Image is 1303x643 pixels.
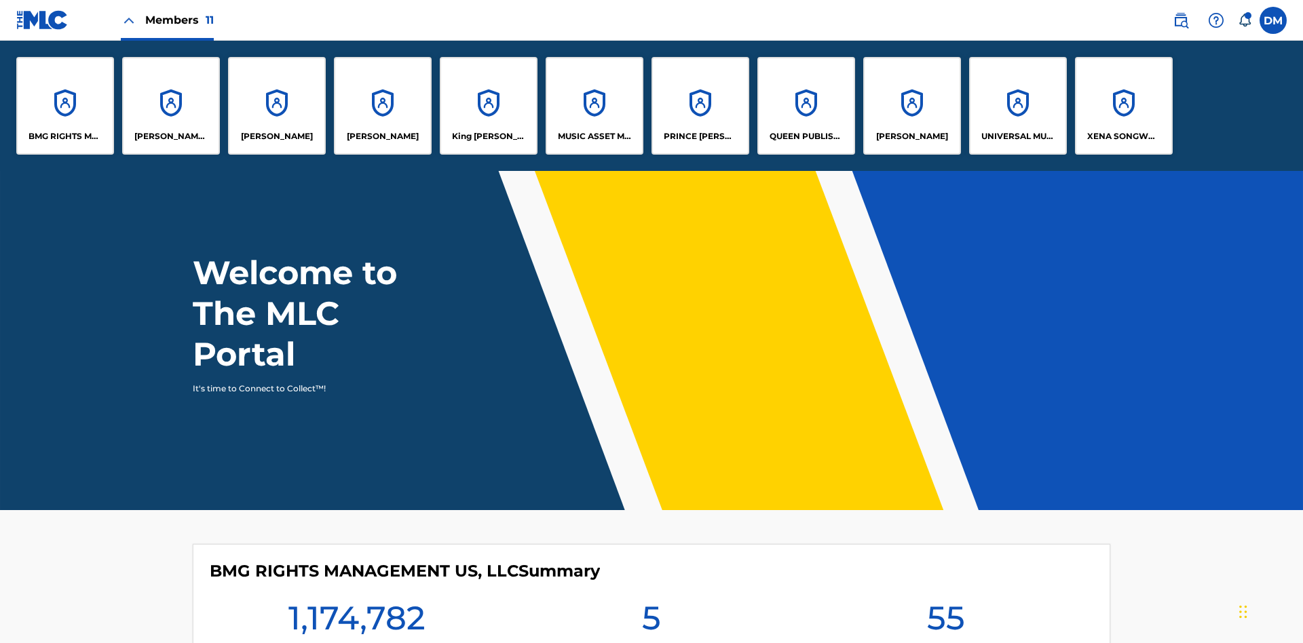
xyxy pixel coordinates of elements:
[16,10,69,30] img: MLC Logo
[134,130,208,142] p: CLEO SONGWRITER
[228,57,326,155] a: Accounts[PERSON_NAME]
[145,12,214,28] span: Members
[206,14,214,26] span: 11
[452,130,526,142] p: King McTesterson
[969,57,1067,155] a: AccountsUNIVERSAL MUSIC PUB GROUP
[1203,7,1230,34] div: Help
[1260,7,1287,34] div: User Menu
[347,130,419,142] p: EYAMA MCSINGER
[1167,7,1194,34] a: Public Search
[757,57,855,155] a: AccountsQUEEN PUBLISHA
[1173,12,1189,28] img: search
[440,57,537,155] a: AccountsKing [PERSON_NAME]
[334,57,432,155] a: Accounts[PERSON_NAME]
[1087,130,1161,142] p: XENA SONGWRITER
[193,383,428,395] p: It's time to Connect to Collect™!
[1239,591,1247,632] div: Drag
[981,130,1055,142] p: UNIVERSAL MUSIC PUB GROUP
[1075,57,1173,155] a: AccountsXENA SONGWRITER
[210,561,600,581] h4: BMG RIGHTS MANAGEMENT US, LLC
[651,57,749,155] a: AccountsPRINCE [PERSON_NAME]
[558,130,632,142] p: MUSIC ASSET MANAGEMENT (MAM)
[1208,12,1224,28] img: help
[1235,578,1303,643] iframe: Chat Widget
[122,57,220,155] a: Accounts[PERSON_NAME] SONGWRITER
[29,130,102,142] p: BMG RIGHTS MANAGEMENT US, LLC
[16,57,114,155] a: AccountsBMG RIGHTS MANAGEMENT US, LLC
[863,57,961,155] a: Accounts[PERSON_NAME]
[664,130,738,142] p: PRINCE MCTESTERSON
[1238,14,1251,27] div: Notifications
[546,57,643,155] a: AccountsMUSIC ASSET MANAGEMENT (MAM)
[770,130,844,142] p: QUEEN PUBLISHA
[193,252,447,374] h1: Welcome to The MLC Portal
[121,12,137,28] img: Close
[876,130,948,142] p: RONALD MCTESTERSON
[241,130,313,142] p: ELVIS COSTELLO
